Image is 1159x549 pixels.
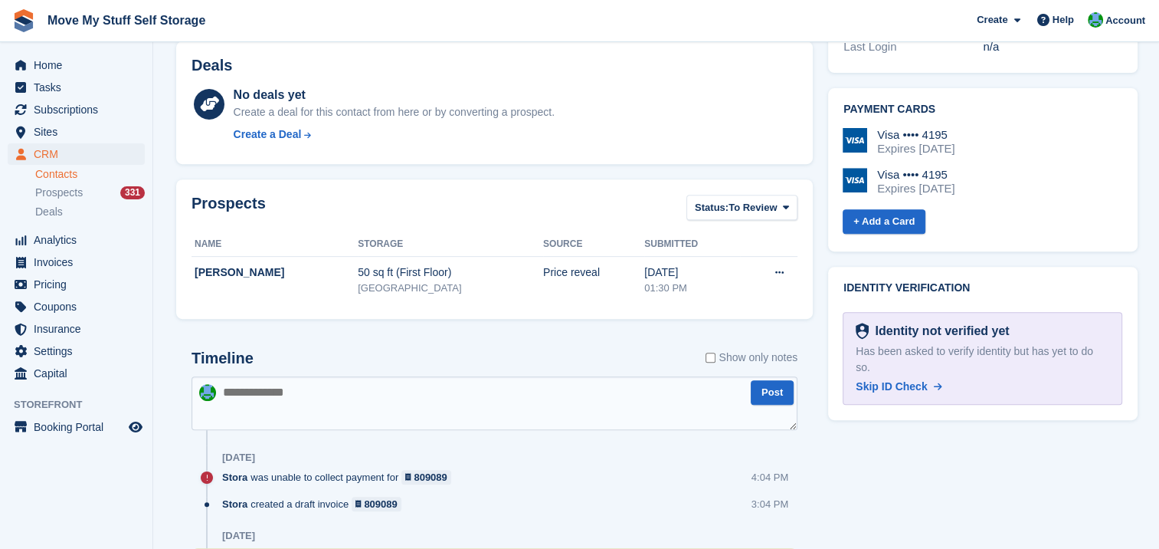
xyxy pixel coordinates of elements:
[8,121,145,143] a: menu
[34,363,126,384] span: Capital
[8,340,145,362] a: menu
[8,416,145,438] a: menu
[856,379,941,395] a: Skip ID Check
[199,384,216,401] img: Dan
[14,397,152,413] span: Storefront
[364,497,397,511] div: 809089
[222,452,255,464] div: [DATE]
[192,232,358,257] th: Name
[358,232,543,257] th: Storage
[12,9,35,32] img: stora-icon-8386f47178a22dfd0bd8f6a31ec36ba5ce8667c1dd55bd0f319d3a0aa187defe.svg
[34,54,126,76] span: Home
[843,104,1122,116] h2: Payment cards
[751,497,788,511] div: 3:04 PM
[34,296,126,317] span: Coupons
[1088,12,1103,28] img: Dan
[8,99,145,120] a: menu
[222,497,247,511] span: Stora
[34,274,126,295] span: Pricing
[414,470,447,485] div: 809089
[34,251,126,273] span: Invoices
[35,204,145,220] a: Deals
[192,57,232,74] h2: Deals
[543,265,644,281] div: Price reveal
[234,127,555,143] a: Create a Deal
[35,205,63,219] span: Deals
[358,281,543,296] div: [GEOGRAPHIC_DATA]
[120,186,145,199] div: 331
[843,168,867,192] img: Visa Logo
[222,530,255,542] div: [DATE]
[34,77,126,98] span: Tasks
[192,350,254,367] h2: Timeline
[34,416,126,438] span: Booking Portal
[977,12,1007,28] span: Create
[877,142,954,156] div: Expires [DATE]
[8,229,145,251] a: menu
[686,195,797,220] button: Status: To Review
[1105,13,1145,28] span: Account
[34,121,126,143] span: Sites
[706,350,797,366] label: Show only notes
[8,296,145,317] a: menu
[35,167,145,182] a: Contacts
[222,497,409,511] div: created a draft invoice
[843,38,983,56] div: Last Login
[843,209,925,235] a: + Add a Card
[41,8,211,33] a: Move My Stuff Self Storage
[751,470,788,485] div: 4:04 PM
[8,363,145,384] a: menu
[234,104,555,120] div: Create a deal for this contact from here or by converting a prospect.
[877,128,954,142] div: Visa •••• 4195
[222,470,459,485] div: was unable to collect payment for
[644,232,740,257] th: Submitted
[8,77,145,98] a: menu
[8,318,145,340] a: menu
[8,54,145,76] a: menu
[8,251,145,273] a: menu
[35,185,145,201] a: Prospects 331
[352,497,401,511] a: 809089
[728,200,777,215] span: To Review
[877,182,954,196] div: Expires [DATE]
[401,470,451,485] a: 809089
[8,274,145,295] a: menu
[869,322,1009,340] div: Identity not verified yet
[843,128,867,153] img: Visa Logo
[234,86,555,104] div: No deals yet
[751,380,794,406] button: Post
[34,340,126,362] span: Settings
[34,99,126,120] span: Subscriptions
[1053,12,1074,28] span: Help
[856,380,927,393] span: Skip ID Check
[195,265,358,281] div: [PERSON_NAME]
[358,265,543,281] div: 50 sq ft (First Floor)
[695,200,728,215] span: Status:
[877,168,954,182] div: Visa •••• 4195
[856,344,1109,376] div: Has been asked to verify identity but has yet to do so.
[126,418,145,436] a: Preview store
[234,127,302,143] div: Create a Deal
[8,143,145,165] a: menu
[34,229,126,251] span: Analytics
[34,318,126,340] span: Insurance
[644,281,740,296] div: 01:30 PM
[34,143,126,165] span: CRM
[35,186,83,200] span: Prospects
[192,195,266,223] h2: Prospects
[843,282,1122,294] h2: Identity verification
[543,232,644,257] th: Source
[983,38,1122,56] div: n/a
[644,265,740,281] div: [DATE]
[222,470,247,485] span: Stora
[706,350,715,366] input: Show only notes
[856,323,869,340] img: Identity Verification Ready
